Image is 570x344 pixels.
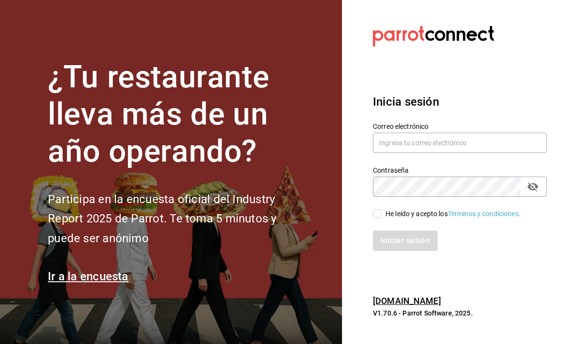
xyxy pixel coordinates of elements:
label: Contraseña [373,167,547,174]
input: Ingresa tu correo electrónico [373,133,547,153]
div: He leído y acepto los [385,209,521,219]
h2: Participa en la encuesta oficial del Industry Report 2025 de Parrot. Te toma 5 minutos y puede se... [48,190,309,248]
a: [DOMAIN_NAME] [373,296,441,306]
label: Correo electrónico [373,123,547,130]
button: passwordField [525,179,541,195]
a: Ir a la encuesta [48,270,128,283]
h1: ¿Tu restaurante lleva más de un año operando? [48,59,309,170]
p: V1.70.6 - Parrot Software, 2025. [373,308,547,318]
h3: Inicia sesión [373,93,547,110]
a: Términos y condiciones. [448,210,521,218]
